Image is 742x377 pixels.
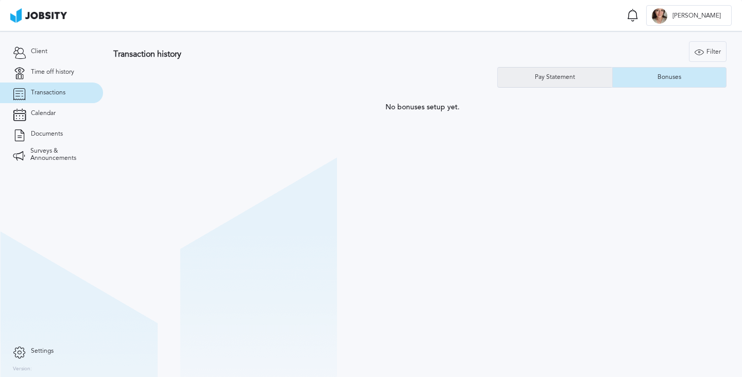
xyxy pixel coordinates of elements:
[652,8,667,24] div: A
[652,74,686,81] div: Bonuses
[646,5,732,26] button: A[PERSON_NAME]
[530,74,580,81] div: Pay Statement
[31,110,56,117] span: Calendar
[689,41,727,62] button: Filter
[30,147,90,162] span: Surveys & Announcements
[612,67,727,88] button: Bonuses
[13,366,32,372] label: Version:
[31,89,65,96] span: Transactions
[385,103,460,111] span: No bonuses setup yet.
[667,12,726,20] span: [PERSON_NAME]
[31,130,63,138] span: Documents
[689,42,726,62] div: Filter
[31,69,74,76] span: Time off history
[31,48,47,55] span: Client
[497,67,612,88] button: Pay Statement
[10,8,67,23] img: ab4bad089aa723f57921c736e9817d99.png
[113,50,448,59] h3: Transaction history
[31,348,54,355] span: Settings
